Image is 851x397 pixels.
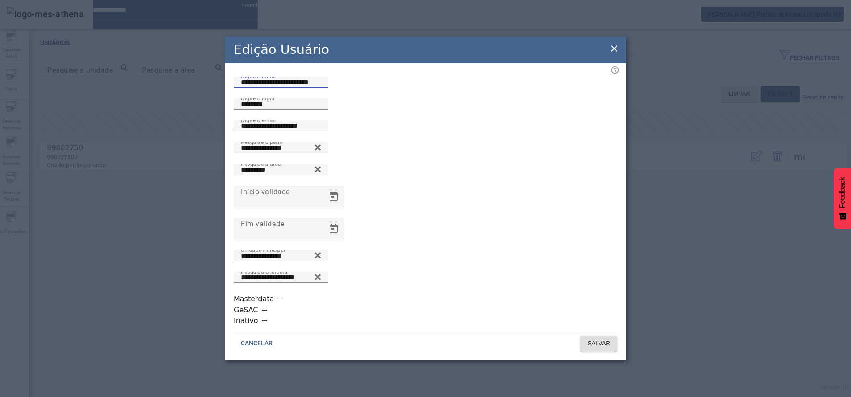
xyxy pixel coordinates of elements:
input: Number [241,272,321,283]
mat-label: Início validade [241,187,290,196]
mat-label: Pesquisa o idioma [241,268,288,274]
label: GeSAC [234,305,260,315]
span: SALVAR [587,339,610,348]
mat-label: Unidade Principal [241,246,285,253]
mat-label: Fim validade [241,219,284,228]
mat-label: Digite o nome [241,73,276,79]
input: Number [241,250,321,261]
input: Number [241,143,321,153]
span: Feedback [839,177,847,208]
button: CANCELAR [234,336,280,352]
mat-label: Pesquise a área [241,160,281,167]
h2: Edição Usuário [234,40,329,59]
input: Number [241,164,321,175]
mat-label: Pesquise o perfil [241,139,283,145]
button: Open calendar [323,186,344,207]
button: Feedback - Mostrar pesquisa [834,168,851,229]
label: Inativo [234,315,260,326]
button: Open calendar [323,218,344,239]
span: CANCELAR [241,339,273,348]
label: Masterdata [234,294,276,304]
mat-label: Digite o email [241,117,276,123]
mat-label: Digite o login [241,95,274,101]
button: SALVAR [580,336,617,352]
